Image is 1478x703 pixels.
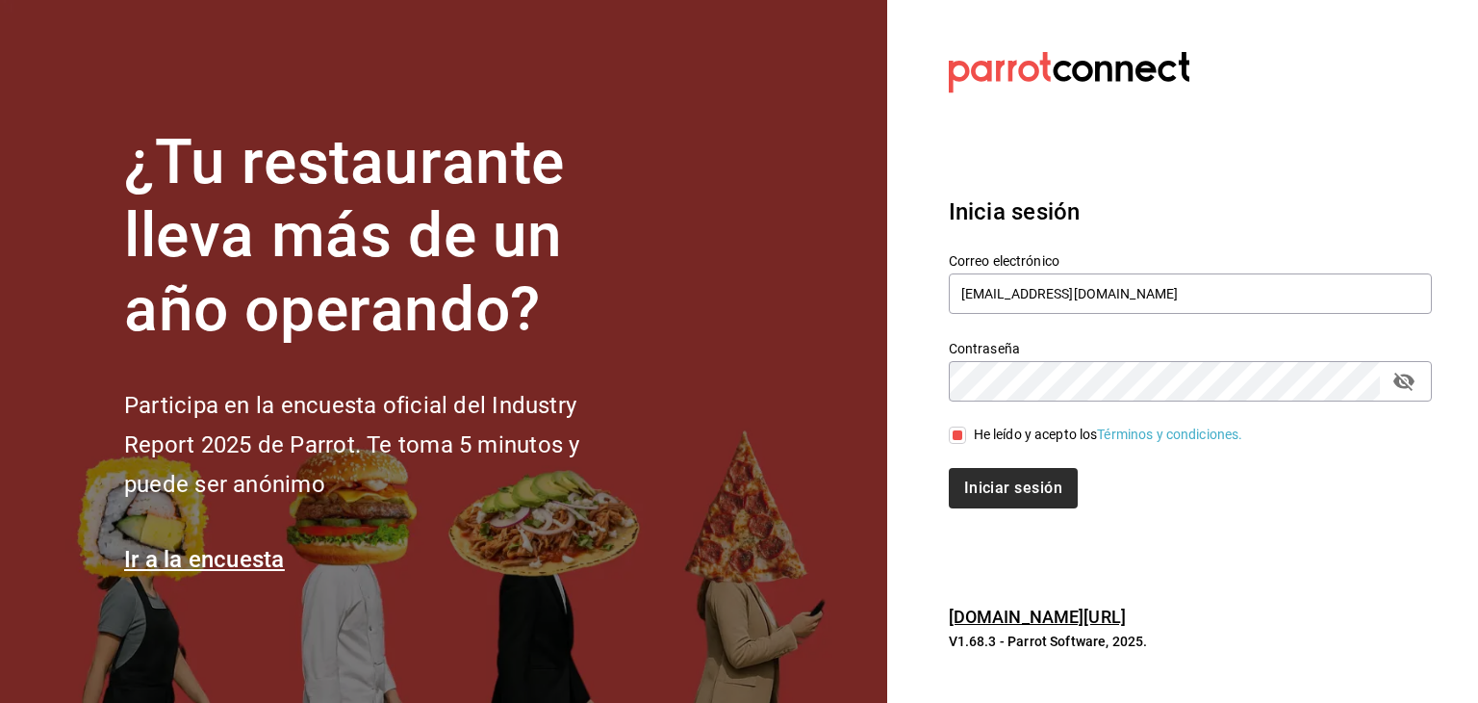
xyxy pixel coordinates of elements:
label: Correo electrónico [949,253,1432,267]
button: passwordField [1388,365,1420,398]
input: Ingresa tu correo electrónico [949,273,1432,314]
h2: Participa en la encuesta oficial del Industry Report 2025 de Parrot. Te toma 5 minutos y puede se... [124,386,644,504]
a: [DOMAIN_NAME][URL] [949,607,1126,627]
button: Iniciar sesión [949,468,1078,508]
div: He leído y acepto los [974,425,1243,445]
h1: ¿Tu restaurante lleva más de un año operando? [124,126,644,348]
a: Ir a la encuesta [124,546,285,573]
p: V1.68.3 - Parrot Software, 2025. [949,632,1432,651]
h3: Inicia sesión [949,195,1432,229]
a: Términos y condiciones. [1097,427,1242,442]
label: Contraseña [949,341,1432,354]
